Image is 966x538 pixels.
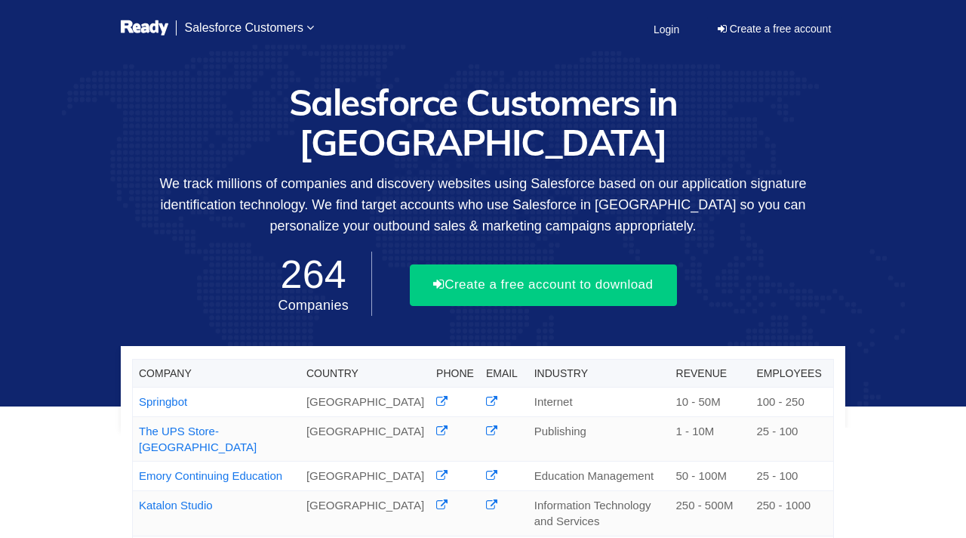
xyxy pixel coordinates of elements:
td: 250 - 500M [670,490,751,536]
button: Create a free account to download [410,264,677,305]
td: Internet [528,388,670,416]
span: Login [654,23,679,36]
a: Katalon Studio [139,499,213,512]
img: logo [121,19,168,38]
th: Phone [430,360,480,388]
th: Employees [750,360,833,388]
td: [GEOGRAPHIC_DATA] [300,462,430,490]
td: Education Management [528,462,670,490]
th: Industry [528,360,670,388]
a: Emory Continuing Education [139,469,282,482]
th: Revenue [670,360,751,388]
td: Publishing [528,416,670,462]
td: [GEOGRAPHIC_DATA] [300,416,430,462]
a: Salesforce Customers [176,8,324,48]
td: 100 - 250 [750,388,833,416]
h1: Salesforce Customers in [GEOGRAPHIC_DATA] [121,82,845,162]
td: 50 - 100M [670,462,751,490]
span: Salesforce Customers [185,21,303,34]
td: [GEOGRAPHIC_DATA] [300,388,430,416]
td: 250 - 1000 [750,490,833,536]
p: We track millions of companies and discovery websites using Salesforce based on our application s... [121,173,845,237]
td: 10 - 50M [670,388,751,416]
td: Information Technology and Services [528,490,670,536]
td: [GEOGRAPHIC_DATA] [300,490,430,536]
th: Company [133,360,300,388]
td: 1 - 10M [670,416,751,462]
span: Companies [278,298,349,313]
td: 25 - 100 [750,416,833,462]
a: Springbot [139,395,187,408]
th: Country [300,360,430,388]
th: Email [480,360,528,388]
a: The UPS Store-[GEOGRAPHIC_DATA] [139,425,257,453]
span: 264 [278,252,349,296]
a: Create a free account [707,17,842,41]
a: Login [645,10,688,48]
td: 25 - 100 [750,462,833,490]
